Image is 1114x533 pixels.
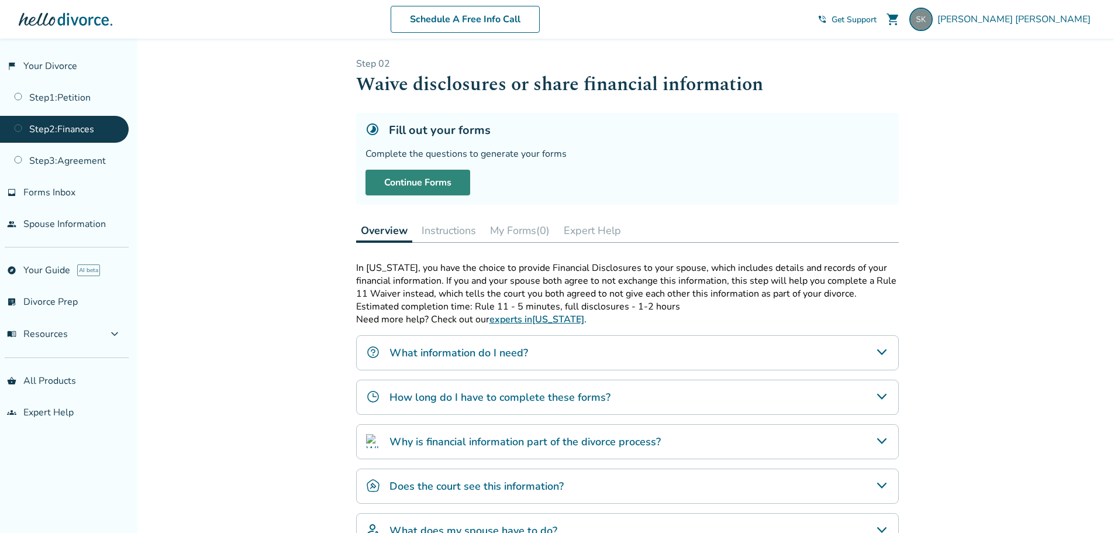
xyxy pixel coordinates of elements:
[1056,477,1114,533] iframe: Chat Widget
[366,345,380,359] img: What information do I need?
[485,219,554,242] button: My Forms(0)
[389,434,661,449] h4: Why is financial information part of the divorce process?
[108,327,122,341] span: expand_more
[77,264,100,276] span: AI beta
[356,262,899,300] p: In [US_STATE], you have the choice to provide Financial Disclosures to your spouse, which include...
[366,479,380,493] img: Does the court see this information?
[7,219,16,229] span: people
[389,390,611,405] h4: How long do I have to complete these forms?
[937,13,1095,26] span: [PERSON_NAME] [PERSON_NAME]
[356,219,412,243] button: Overview
[7,408,16,417] span: groups
[365,147,889,160] div: Complete the questions to generate your forms
[909,8,933,31] img: stevekienlen@yahoo.com
[356,380,899,415] div: How long do I have to complete these forms?
[886,12,900,26] span: shopping_cart
[559,219,626,242] button: Expert Help
[389,122,491,138] h5: Fill out your forms
[356,70,899,99] h1: Waive disclosures or share financial information
[832,14,877,25] span: Get Support
[7,188,16,197] span: inbox
[366,390,380,404] img: How long do I have to complete these forms?
[23,186,75,199] span: Forms Inbox
[7,297,16,307] span: list_alt_check
[356,335,899,370] div: What information do I need?
[391,6,540,33] a: Schedule A Free Info Call
[7,266,16,275] span: explore
[7,329,16,339] span: menu_book
[7,61,16,71] span: flag_2
[366,434,380,448] img: Why is financial information part of the divorce process?
[356,424,899,459] div: Why is financial information part of the divorce process?
[356,57,899,70] p: Step 0 2
[7,376,16,386] span: shopping_basket
[389,479,564,494] h4: Does the court see this information?
[818,14,877,25] a: phone_in_talkGet Support
[356,300,899,313] p: Estimated completion time: Rule 11 - 5 minutes, full disclosures - 1-2 hours
[389,345,528,360] h4: What information do I need?
[356,313,899,326] p: Need more help? Check out our .
[489,313,584,326] a: experts in[US_STATE]
[356,469,899,504] div: Does the court see this information?
[365,170,470,195] a: Continue Forms
[818,15,827,24] span: phone_in_talk
[417,219,481,242] button: Instructions
[7,328,68,341] span: Resources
